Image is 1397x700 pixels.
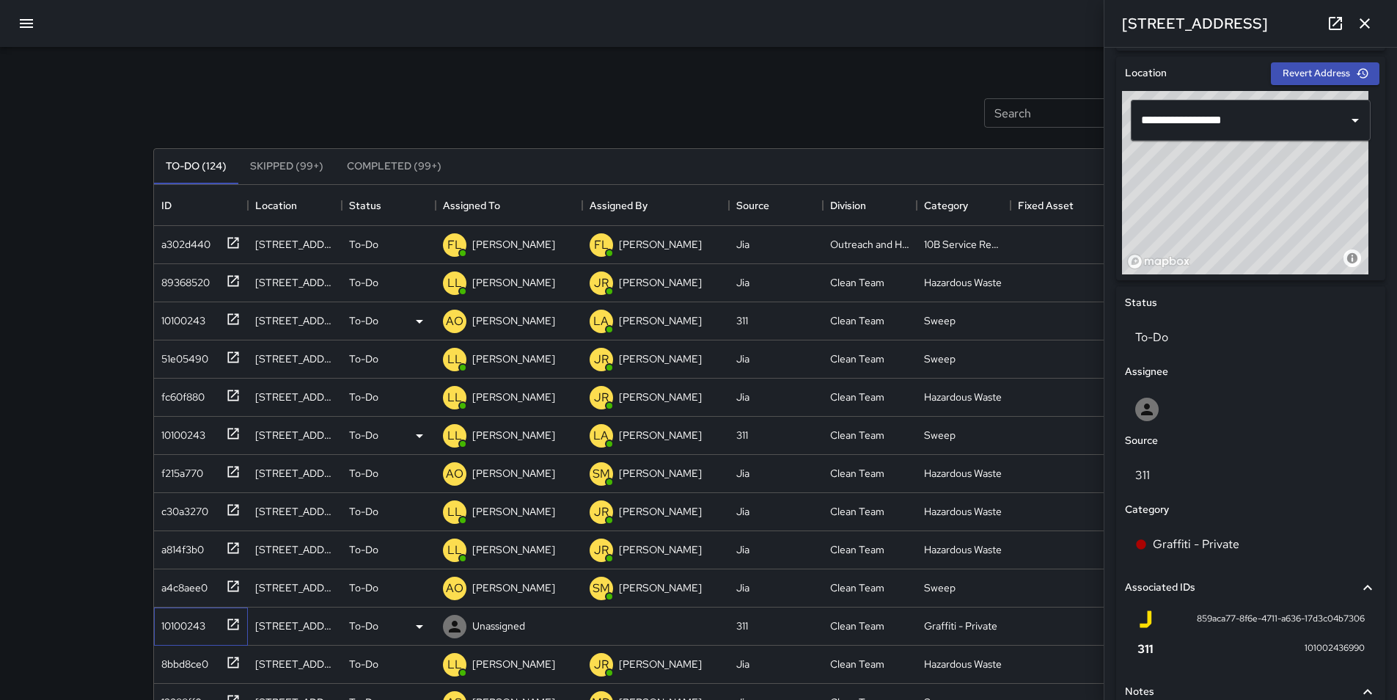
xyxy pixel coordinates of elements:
div: Division [823,185,917,226]
p: To-Do [349,390,378,404]
div: Clean Team [830,542,884,557]
p: [PERSON_NAME] [472,275,555,290]
p: [PERSON_NAME] [472,390,555,404]
div: a302d440 [155,231,210,252]
p: LA [593,427,609,445]
div: 99 Grove Street [255,275,334,290]
p: To-Do [349,237,378,252]
div: 89368520 [155,269,210,290]
div: 10100243 [155,613,205,633]
div: Clean Team [830,390,884,404]
div: 335 Mcallister Street [255,542,334,557]
p: [PERSON_NAME] [619,390,702,404]
p: LL [447,427,462,445]
div: Sweep [924,428,956,442]
div: 180 Redwood Street [255,351,334,366]
p: [PERSON_NAME] [619,237,702,252]
p: JR [594,274,609,292]
p: [PERSON_NAME] [472,237,555,252]
div: Hazardous Waste [924,542,1002,557]
div: Jia [736,390,749,404]
p: [PERSON_NAME] [472,351,555,366]
div: Clean Team [830,504,884,519]
p: LL [447,351,462,368]
div: 1520 Market Street [255,313,334,328]
p: [PERSON_NAME] [619,275,702,290]
div: Jia [736,237,749,252]
div: 8bbd8ce0 [155,651,208,671]
button: To-Do (124) [154,149,238,184]
div: Jia [736,504,749,519]
div: Sweep [924,313,956,328]
div: 99 Grove Street [255,428,334,442]
div: Sweep [924,351,956,366]
div: Assigned By [590,185,648,226]
p: [PERSON_NAME] [619,351,702,366]
div: fc60f880 [155,384,205,404]
div: 311 [736,313,748,328]
p: To-Do [349,580,378,595]
p: To-Do [349,657,378,671]
div: 10100243 [155,422,205,442]
div: Hazardous Waste [924,275,1002,290]
div: Clean Team [830,580,884,595]
div: Clean Team [830,275,884,290]
p: To-Do [349,313,378,328]
div: Clean Team [830,313,884,328]
p: Unassigned [472,619,525,633]
p: [PERSON_NAME] [619,657,702,671]
div: Division [830,185,866,226]
div: 335 Mcallister Street [255,657,334,671]
div: 311 [736,619,748,633]
p: LL [447,656,462,674]
div: ID [154,185,248,226]
p: [PERSON_NAME] [619,542,702,557]
div: Status [342,185,436,226]
div: 1621 Market Street [255,580,334,595]
div: Fixed Asset [1018,185,1074,226]
p: [PERSON_NAME] [472,428,555,442]
p: [PERSON_NAME] [472,313,555,328]
p: JR [594,503,609,521]
div: 10100243 [155,307,205,328]
div: Outreach and Hospitality [830,237,909,252]
div: Source [729,185,823,226]
p: LL [447,503,462,521]
p: To-Do [349,504,378,519]
div: c30a3270 [155,498,208,519]
div: Clean Team [830,351,884,366]
div: Source [736,185,769,226]
div: Jia [736,580,749,595]
p: JR [594,542,609,559]
p: [PERSON_NAME] [472,542,555,557]
p: To-Do [349,619,378,633]
p: SM [593,465,610,483]
div: Location [255,185,297,226]
div: 1540 Market Street [255,466,334,481]
p: LL [447,542,462,559]
div: 10B Service Request [924,237,1003,252]
div: 335 Mcallister Street [255,504,334,519]
p: AO [446,465,463,483]
div: 135 Fell Street [255,237,334,252]
div: Jia [736,275,749,290]
div: Hazardous Waste [924,466,1002,481]
div: Assigned To [443,185,500,226]
div: Jia [736,657,749,671]
div: Clean Team [830,428,884,442]
div: Assigned By [582,185,729,226]
p: [PERSON_NAME] [619,466,702,481]
button: Completed (99+) [335,149,453,184]
div: Category [924,185,968,226]
div: Fixed Asset [1011,185,1104,226]
div: ID [161,185,172,226]
div: Hazardous Waste [924,504,1002,519]
div: Category [917,185,1011,226]
div: a814f3b0 [155,536,204,557]
div: Assigned To [436,185,582,226]
p: AO [446,580,463,597]
p: [PERSON_NAME] [472,466,555,481]
button: Skipped (99+) [238,149,335,184]
p: [PERSON_NAME] [619,580,702,595]
p: [PERSON_NAME] [619,504,702,519]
